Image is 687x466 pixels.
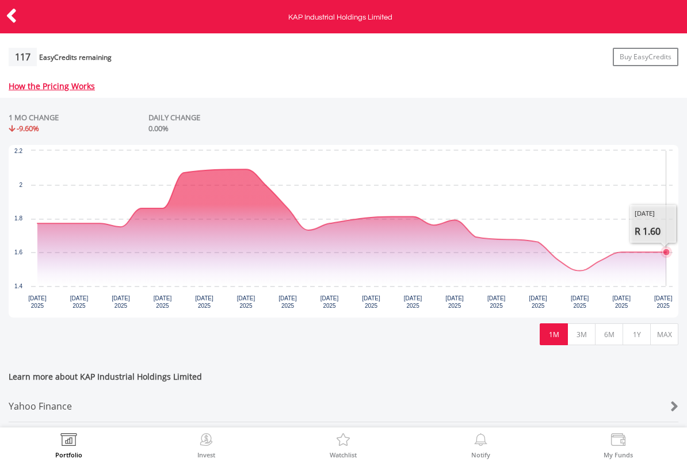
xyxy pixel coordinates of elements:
[623,323,651,345] button: 1Y
[55,452,82,458] label: Portfolio
[39,54,112,63] div: EasyCredits remaining
[604,452,633,458] label: My Funds
[9,81,95,91] a: How the Pricing Works
[14,283,22,289] text: 1.4
[17,123,39,133] span: -9.60%
[9,422,623,453] div: Market Research
[55,433,82,458] a: Portfolio
[362,295,380,309] text: [DATE] 2025
[330,433,357,458] a: Watchlist
[334,433,352,449] img: Watchlist
[9,391,623,422] div: Yahoo Finance
[154,295,172,309] text: [DATE] 2025
[663,249,670,256] path: Sunday, 21 Sep, 03:33:14.933, 1.6.
[112,295,130,309] text: [DATE] 2025
[529,295,547,309] text: [DATE] 2025
[9,112,59,123] div: 1 MO CHANGE
[604,433,633,458] a: My Funds
[609,433,627,449] img: View Funds
[320,295,339,309] text: [DATE] 2025
[612,295,631,309] text: [DATE] 2025
[9,48,37,66] div: 117
[70,295,89,309] text: [DATE] 2025
[237,295,255,309] text: [DATE] 2025
[9,145,678,318] div: Chart. Highcharts interactive chart.
[540,323,568,345] button: 1M
[445,295,464,309] text: [DATE] 2025
[404,295,422,309] text: [DATE] 2025
[60,433,78,449] img: View Portfolio
[613,48,678,66] a: Buy EasyCredits
[330,452,357,458] label: Watchlist
[471,433,490,458] a: Notify
[14,148,22,154] text: 2.2
[197,452,215,458] label: Invest
[195,295,213,309] text: [DATE] 2025
[148,123,169,133] span: 0.00%
[571,295,589,309] text: [DATE] 2025
[14,249,22,255] text: 1.6
[9,371,678,391] span: Learn more about KAP Industrial Holdings Limited
[650,323,678,345] button: MAX
[28,295,47,309] text: [DATE] 2025
[471,452,490,458] label: Notify
[567,323,596,345] button: 3M
[148,112,316,123] div: DAILY CHANGE
[472,433,490,449] img: View Notifications
[14,215,22,221] text: 1.8
[197,433,215,458] a: Invest
[9,391,678,422] a: Yahoo Finance
[197,433,215,449] img: Invest Now
[9,145,678,318] svg: Interactive chart
[278,295,297,309] text: [DATE] 2025
[9,422,678,453] a: Market Research
[487,295,506,309] text: [DATE] 2025
[654,295,673,309] text: [DATE] 2025
[19,182,22,188] text: 2
[595,323,623,345] button: 6M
